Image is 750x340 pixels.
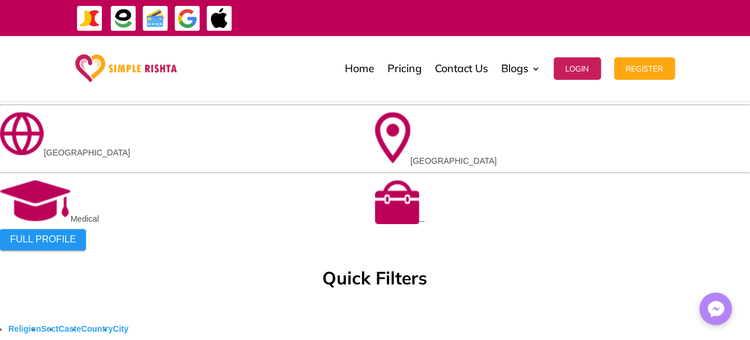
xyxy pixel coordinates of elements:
[614,57,675,80] button: Register
[502,39,541,98] a: Blogs
[44,148,130,157] span: [GEOGRAPHIC_DATA]
[345,39,374,98] a: Home
[76,5,103,32] img: JazzCash-icon
[110,5,137,32] img: EasyPaisa-icon
[387,39,422,98] a: Pricing
[411,156,497,166] span: [GEOGRAPHIC_DATA]
[10,235,76,245] span: FULL PROFILE
[70,214,99,224] span: Medical
[554,57,601,80] button: Login
[614,39,675,98] a: Register
[323,270,428,293] h3: Quick Filters
[142,5,169,32] img: Credit Cards
[419,217,425,226] span: --
[59,322,81,337] span: Caste
[174,5,201,32] img: GooglePay-icon
[8,322,41,337] span: Religion
[113,322,129,337] span: City
[435,39,489,98] a: Contact Us
[554,39,601,98] a: Login
[81,322,113,337] span: Country
[704,297,728,321] img: Messenger
[41,322,59,337] span: Sect
[206,5,233,32] img: ApplePay-icon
